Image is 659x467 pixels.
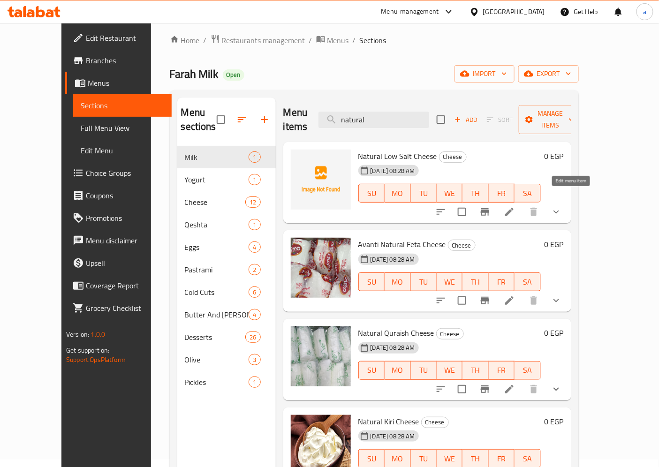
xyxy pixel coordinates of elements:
button: SA [515,361,540,380]
span: SA [518,275,537,289]
span: [DATE] 08:28 AM [367,255,419,264]
span: Pickles [185,377,249,388]
h2: Menu sections [181,105,217,134]
button: Branch-specific-item [474,289,496,312]
div: Cheese [185,196,246,208]
div: Cheese [439,151,467,163]
span: Natural Quraish Cheese [358,326,434,340]
button: WE [437,184,462,203]
span: Menu disclaimer [86,235,164,246]
span: a [643,7,646,17]
span: Version: [66,328,89,340]
span: MO [388,275,407,289]
input: search [318,112,429,128]
div: Milk [185,151,249,163]
button: TU [411,184,437,203]
span: 1 [249,378,260,387]
span: Cheese [422,417,448,428]
div: items [245,196,260,208]
span: SU [363,275,381,289]
button: SU [358,272,385,291]
div: items [245,331,260,343]
span: Sort sections [231,108,253,131]
div: items [249,354,260,365]
span: Edit Menu [81,145,164,156]
a: Home [170,35,200,46]
span: Upsell [86,257,164,269]
div: Pastrami2 [177,258,276,281]
a: Coverage Report [65,274,172,297]
div: Qeshta1 [177,213,276,236]
a: Menus [316,34,349,46]
span: SU [363,452,381,466]
a: Menus [65,72,172,94]
img: Avanti Natural Feta Cheese [291,238,351,298]
a: Edit menu item [504,384,515,395]
button: Add [451,113,481,127]
span: Select to update [452,202,472,222]
span: Avanti Natural Feta Cheese [358,237,446,251]
button: delete [523,289,545,312]
button: Branch-specific-item [474,378,496,400]
span: 1.0.0 [91,328,105,340]
a: Promotions [65,207,172,229]
span: Cheese [448,240,475,251]
button: sort-choices [430,378,452,400]
button: sort-choices [430,201,452,223]
button: TU [411,361,437,380]
span: Natural Kiri Cheese [358,414,419,429]
span: 4 [249,310,260,319]
span: WE [440,452,459,466]
span: Full Menu View [81,122,164,134]
span: Cheese [437,329,463,339]
span: FR [492,452,511,466]
button: SU [358,184,385,203]
span: MO [388,187,407,200]
span: Menus [327,35,349,46]
span: Restaurants management [222,35,305,46]
div: Open [223,69,244,81]
h2: Menu items [283,105,308,134]
svg: Show Choices [551,295,562,306]
span: SA [518,452,537,466]
span: Grocery Checklist [86,302,164,314]
button: TH [462,184,488,203]
span: 4 [249,243,260,252]
span: FR [492,275,511,289]
div: items [249,151,260,163]
button: FR [489,272,515,291]
div: Desserts26 [177,326,276,348]
div: Menu-management [381,6,439,17]
button: TH [462,361,488,380]
div: Cheese [421,417,449,428]
button: show more [545,378,568,400]
button: TU [411,272,437,291]
span: 1 [249,175,260,184]
svg: Show Choices [551,384,562,395]
div: Cheese [448,240,476,251]
span: TU [415,452,433,466]
button: SA [515,272,540,291]
a: Full Menu View [73,117,172,139]
div: Pickles1 [177,371,276,393]
div: Cheese12 [177,191,276,213]
button: MO [385,361,410,380]
div: Cold Cuts [185,286,249,298]
span: 3 [249,355,260,364]
img: Natural Low Salt Cheese [291,150,351,210]
div: Cold Cuts6 [177,281,276,303]
span: FR [492,187,511,200]
span: SU [363,363,381,377]
span: 1 [249,153,260,162]
button: MO [385,184,410,203]
a: Sections [73,94,172,117]
span: TU [415,363,433,377]
span: TH [466,363,485,377]
div: items [249,219,260,230]
div: Pastrami [185,264,249,275]
span: Cheese [439,151,466,162]
button: FR [489,361,515,380]
span: [DATE] 08:28 AM [367,432,419,441]
span: Desserts [185,331,246,343]
span: SA [518,363,537,377]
